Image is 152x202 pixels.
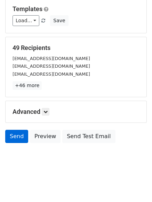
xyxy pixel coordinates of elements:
a: Preview [30,130,61,143]
a: Load... [13,15,39,26]
a: Templates [13,5,42,12]
h5: Advanced [13,108,139,116]
small: [EMAIL_ADDRESS][DOMAIN_NAME] [13,56,90,61]
small: [EMAIL_ADDRESS][DOMAIN_NAME] [13,71,90,77]
iframe: Chat Widget [117,169,152,202]
a: +46 more [13,81,42,90]
h5: 49 Recipients [13,44,139,52]
button: Save [50,15,68,26]
a: Send [5,130,28,143]
small: [EMAIL_ADDRESS][DOMAIN_NAME] [13,64,90,69]
a: Send Test Email [62,130,115,143]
